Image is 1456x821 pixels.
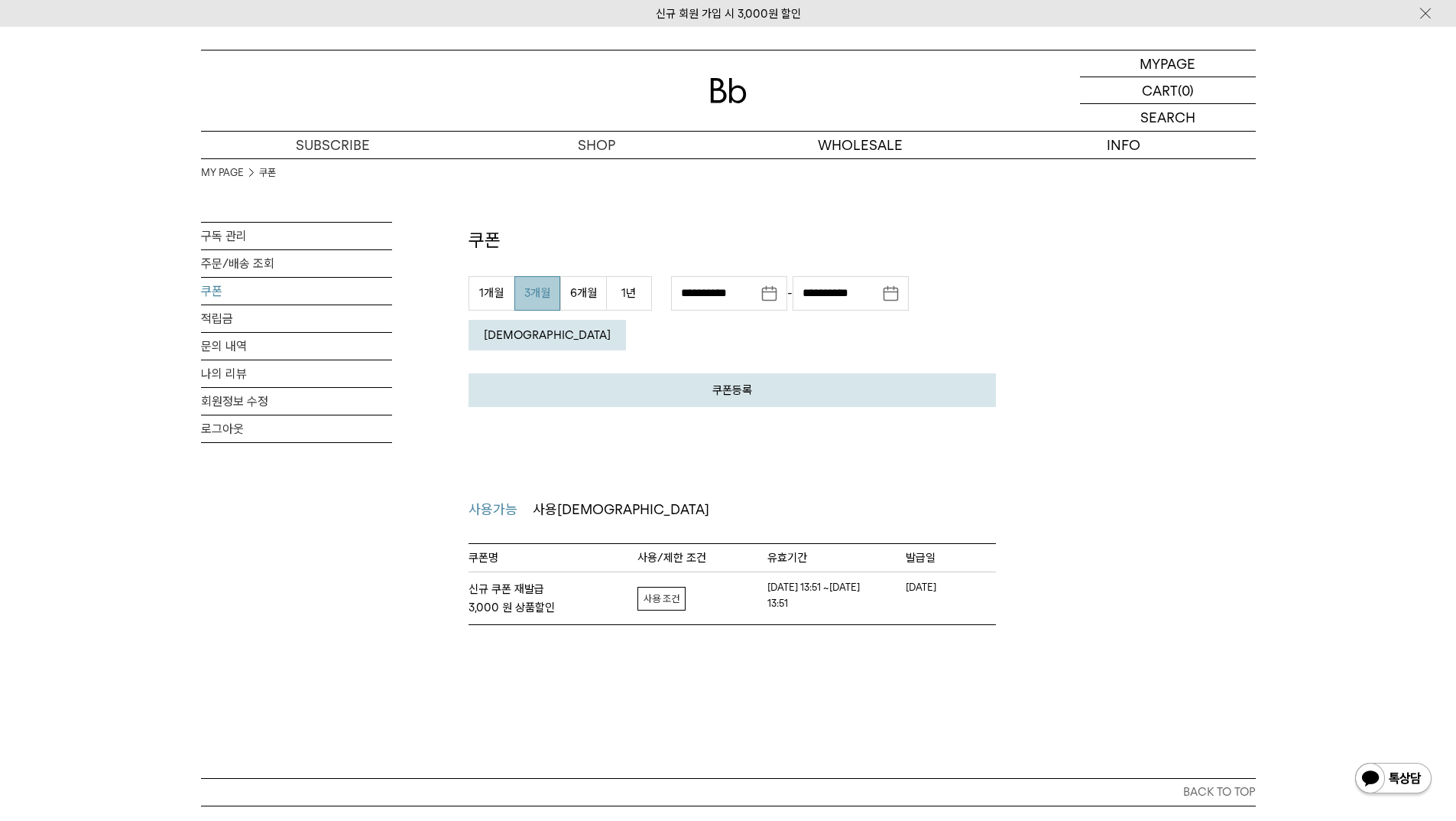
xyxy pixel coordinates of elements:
a: SUBSCRIBE [201,132,465,158]
a: 사용가능 [469,499,533,521]
button: [DEMOGRAPHIC_DATA] [469,320,626,350]
a: 사용[DEMOGRAPHIC_DATA] [533,499,725,521]
a: 신규 회원 가입 시 3,000원 할인 [656,7,801,21]
p: INFO [992,132,1256,158]
a: MYPAGE [1080,50,1256,77]
p: (0) [1178,77,1194,103]
th: 쿠폰명 [469,544,637,572]
em: 쿠폰등록 [712,383,752,397]
p: 쿠폰 [469,227,996,253]
em: [DEMOGRAPHIC_DATA] [484,328,611,342]
a: CART (0) [1080,77,1256,104]
img: 카카오톡 채널 1:1 채팅 버튼 [1354,761,1433,798]
button: 3개월 [514,276,560,311]
a: 문의 내역 [201,333,392,360]
a: 나의 리뷰 [201,360,392,387]
p: CART [1142,77,1178,103]
button: 1년 [606,276,652,311]
span: 사용[DEMOGRAPHIC_DATA] [533,501,709,517]
a: 쿠폰 [259,165,276,181]
a: 적립금 [201,305,392,332]
div: - [671,276,909,311]
p: WHOLESALE [728,132,992,158]
a: SHOP [465,132,728,158]
a: 회원정보 수정 [201,388,392,415]
td: [DATE] [906,580,996,617]
strong: 신규 쿠폰 재발급 3,000 원 상품할인 [469,580,637,617]
p: SEARCH [1140,104,1195,131]
a: 로그아웃 [201,415,392,442]
span: 사용가능 [469,499,517,521]
img: 로고 [710,78,747,103]
a: 쿠폰 [201,278,392,305]
button: 1개월 [469,276,514,311]
button: BACK TO TOP [201,778,1256,806]
p: MYPAGE [1140,50,1195,77]
th: 유효기간 [767,544,906,572]
a: 쿠폰등록 [469,373,996,407]
a: 구독 관리 [201,223,392,249]
th: 사용/제한 조건 [637,544,767,572]
em: [DATE] 13:51 ~[DATE] 13:51 [767,580,867,612]
button: 6개월 [560,276,606,311]
th: 발급일 [906,544,996,572]
a: MY PAGE [201,165,244,181]
a: 주문/배송 조회 [201,250,392,277]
